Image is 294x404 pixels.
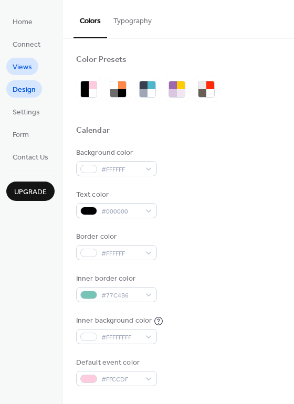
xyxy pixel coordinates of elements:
span: Upgrade [14,187,47,198]
div: Calendar [76,125,110,136]
a: Settings [6,103,46,120]
span: #000000 [101,206,140,217]
span: Views [13,62,32,73]
span: Connect [13,39,40,50]
a: Contact Us [6,148,55,165]
a: Design [6,80,42,98]
span: #FFFFFF [101,164,140,175]
div: Background color [76,147,155,158]
span: Contact Us [13,152,48,163]
a: Home [6,13,39,30]
div: Default event color [76,357,155,368]
a: Form [6,125,35,143]
div: Text color [76,189,155,200]
span: #FFFFFF [101,248,140,259]
span: Settings [13,107,40,118]
span: Design [13,84,36,95]
span: Home [13,17,33,28]
div: Inner border color [76,273,155,284]
span: #FFFFFFFF [101,332,140,343]
a: Connect [6,35,47,52]
div: Color Presets [76,55,127,66]
span: #77C4B6 [101,290,140,301]
span: Form [13,130,29,141]
a: Views [6,58,38,75]
span: #FFCCDF [101,374,140,385]
button: Upgrade [6,182,55,201]
div: Inner background color [76,315,152,326]
div: Border color [76,231,155,242]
